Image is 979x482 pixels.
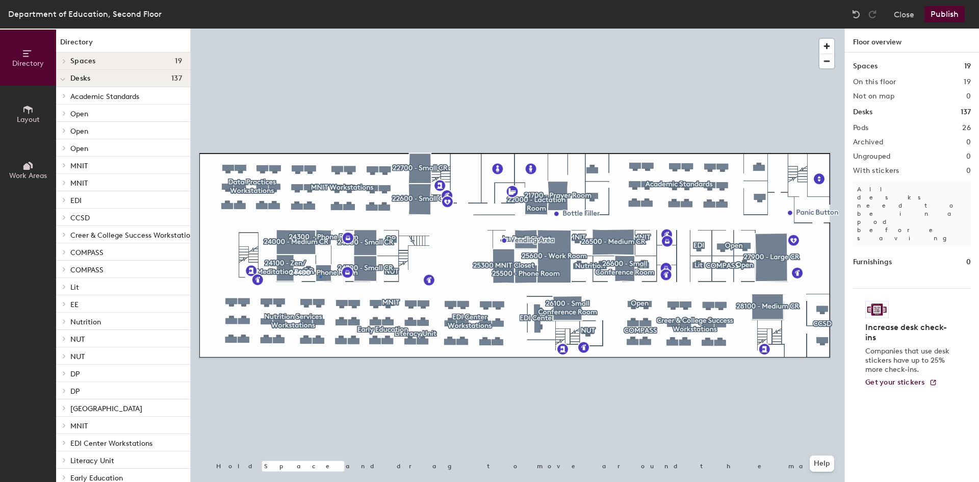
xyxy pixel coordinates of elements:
[70,231,197,240] span: Creer & College Success Workstations
[894,6,914,22] button: Close
[70,300,79,309] span: EE
[70,387,80,396] span: DP
[966,257,971,268] h1: 0
[70,110,88,118] span: Open
[962,124,971,132] h2: 26
[853,78,896,86] h2: On this floor
[964,78,971,86] h2: 19
[867,9,878,19] img: Redo
[70,214,90,222] span: CCSD
[853,92,894,100] h2: Not on map
[171,74,182,83] span: 137
[851,9,861,19] img: Undo
[810,455,834,472] button: Help
[853,124,868,132] h2: Pods
[70,318,101,326] span: Nutrition
[853,181,971,246] p: All desks need to be in a pod before saving
[845,29,979,53] h1: Floor overview
[853,107,872,118] h1: Desks
[8,8,162,20] div: Department of Education, Second Floor
[12,59,44,68] span: Directory
[853,257,892,268] h1: Furnishings
[17,115,40,124] span: Layout
[70,57,96,65] span: Spaces
[70,162,88,170] span: MNIT
[70,179,88,188] span: MNIT
[865,378,925,387] span: Get your stickers
[9,171,47,180] span: Work Areas
[853,61,878,72] h1: Spaces
[865,301,889,318] img: Sticker logo
[70,196,82,205] span: EDI
[70,456,114,465] span: Literacy Unit
[70,439,152,448] span: EDI Center Workstations
[865,347,952,374] p: Companies that use desk stickers have up to 25% more check-ins.
[70,74,90,83] span: Desks
[70,370,80,378] span: DP
[175,57,182,65] span: 19
[966,167,971,175] h2: 0
[70,283,79,292] span: Lit
[966,138,971,146] h2: 0
[70,144,88,153] span: Open
[70,266,104,274] span: COMPASS
[853,167,899,175] h2: With stickers
[70,404,142,413] span: [GEOGRAPHIC_DATA]
[70,335,85,344] span: NUT
[961,107,971,118] h1: 137
[924,6,965,22] button: Publish
[70,92,139,101] span: Academic Standards
[70,422,88,430] span: MNIT
[853,153,891,161] h2: Ungrouped
[70,352,85,361] span: NUT
[865,378,937,387] a: Get your stickers
[853,138,883,146] h2: Archived
[966,92,971,100] h2: 0
[964,61,971,72] h1: 19
[70,127,88,136] span: Open
[70,248,104,257] span: COMPASS
[966,153,971,161] h2: 0
[865,322,952,343] h4: Increase desk check-ins
[56,37,190,53] h1: Directory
